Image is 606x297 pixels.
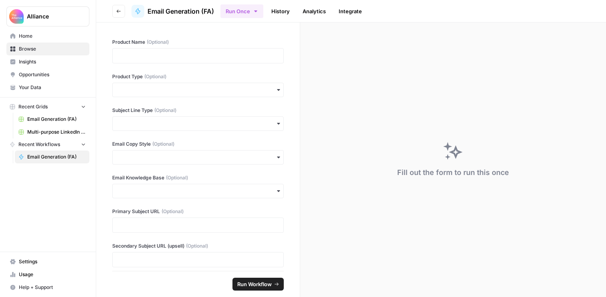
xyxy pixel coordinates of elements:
span: Your Data [19,84,86,91]
span: (Optional) [147,39,169,46]
span: Recent Workflows [18,141,60,148]
a: Home [6,30,89,43]
a: History [267,5,295,18]
span: (Optional) [152,140,174,148]
a: Insights [6,55,89,68]
span: Insights [19,58,86,65]
span: (Optional) [144,73,166,80]
a: Email Generation (FA) [15,151,89,163]
span: Help + Support [19,284,86,291]
a: Usage [6,268,89,281]
a: Settings [6,255,89,268]
button: Recent Grids [6,101,89,113]
label: Subject Line Type [112,107,284,114]
span: (Optional) [186,242,208,250]
div: Fill out the form to run this once [397,167,509,178]
span: (Optional) [154,107,176,114]
label: Email Knowledge Base [112,174,284,181]
button: Run Workflow [232,278,284,291]
span: Alliance [27,12,75,20]
button: Run Once [220,4,263,18]
label: Email Copy Style [112,140,284,148]
a: Integrate [334,5,367,18]
span: (Optional) [162,208,184,215]
span: Email Generation (FA) [27,116,86,123]
span: Home [19,33,86,40]
span: Usage [19,271,86,278]
label: Primary Subject URL [112,208,284,215]
span: Multi-purpose LinkedIn Workflow Grid [27,128,86,136]
span: (Optional) [166,174,188,181]
a: Email Generation (FA) [131,5,214,18]
button: Help + Support [6,281,89,294]
button: Recent Workflows [6,138,89,151]
img: Alliance Logo [9,9,24,24]
span: Run Workflow [237,280,272,288]
label: Product Type [112,73,284,80]
span: Browse [19,45,86,53]
span: Opportunities [19,71,86,78]
label: Secondary Subject URL (upsell) [112,242,284,250]
button: Workspace: Alliance [6,6,89,26]
a: Multi-purpose LinkedIn Workflow Grid [15,126,89,138]
a: Analytics [298,5,331,18]
a: Email Generation (FA) [15,113,89,126]
a: Opportunities [6,68,89,81]
span: Recent Grids [18,103,48,110]
span: Settings [19,258,86,265]
span: Email Generation (FA) [147,6,214,16]
a: Your Data [6,81,89,94]
label: Product Name [112,39,284,46]
a: Browse [6,43,89,55]
span: Email Generation (FA) [27,153,86,161]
